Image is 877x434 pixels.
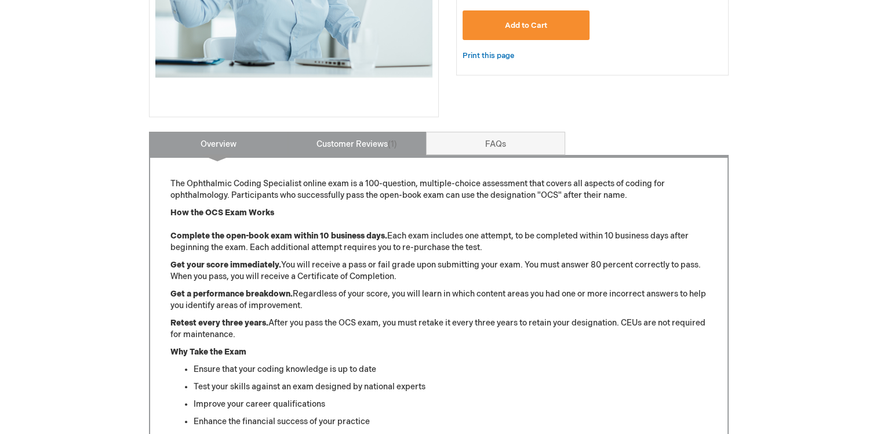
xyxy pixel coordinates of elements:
span: Add to Cart [505,21,547,30]
strong: Retest every three years. [170,318,268,328]
a: Print this page [463,49,514,63]
a: Overview [149,132,288,155]
li: Test your skills against an exam designed by national experts [194,381,707,393]
a: FAQs [426,132,565,155]
li: Ensure that your coding knowledge is up to date [194,364,707,375]
p: Each exam includes one attempt, to be completed within 10 business days after beginning the exam.... [170,207,707,254]
strong: Get your score immediately. [170,260,281,270]
a: Customer Reviews1 [288,132,427,155]
li: Enhance the financial success of your practice [194,416,707,428]
button: Add to Cart [463,10,590,40]
strong: How the OCS Exam Works [170,208,274,218]
li: Improve your career qualifications [194,399,707,410]
strong: Get a performance breakdown. [170,289,293,299]
p: Regardless of your score, you will learn in which content areas you had one or more incorrect ans... [170,288,707,312]
span: 1 [388,139,397,149]
p: After you pass the OCS exam, you must retake it every three years to retain your designation. CEU... [170,317,707,341]
strong: Complete the open-book exam within 10 business days. [170,231,387,241]
p: You will receive a pass or fail grade upon submitting your exam. You must answer 80 percent corre... [170,259,707,283]
p: The Ophthalmic Coding Specialist online exam is a 100-question, multiple-choice assessment that c... [170,178,707,201]
strong: Why Take the Exam [170,347,246,357]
